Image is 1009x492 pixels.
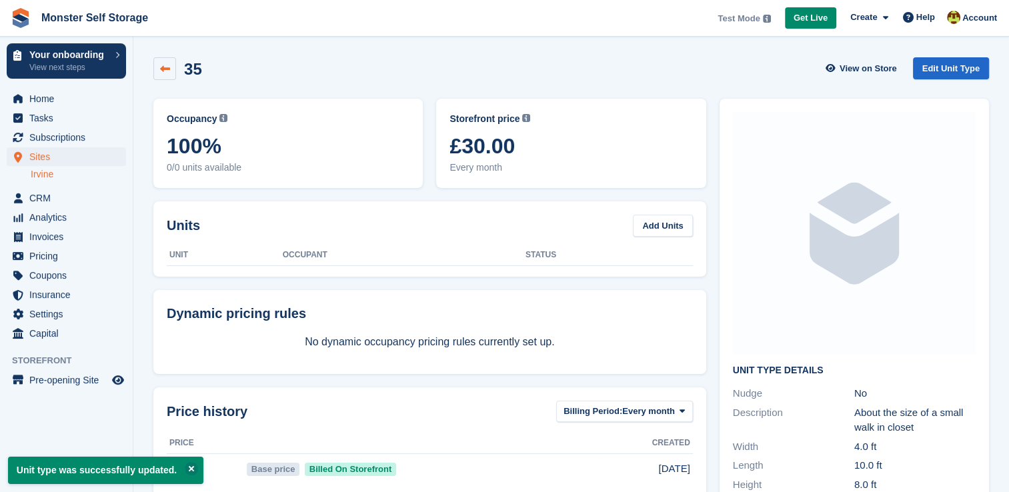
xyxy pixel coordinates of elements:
h2: Units [167,215,200,235]
a: menu [7,371,126,389]
p: No dynamic occupancy pricing rules currently set up. [167,334,693,350]
a: menu [7,147,126,166]
span: Analytics [29,208,109,227]
span: Get Live [794,11,828,25]
span: Billing Period: [564,405,622,418]
span: Settings [29,305,109,323]
span: Base price [247,463,299,476]
span: View on Store [840,62,897,75]
img: stora-icon-8386f47178a22dfd0bd8f6a31ec36ba5ce8667c1dd55bd0f319d3a0aa187defe.svg [11,8,31,28]
button: Billing Period: Every month [556,401,693,423]
img: blank-unit-type-icon-ffbac7b88ba66c5e286b0e438baccc4b9c83835d4c34f86887a83fc20ec27e7b.svg [733,112,976,355]
div: 10.0 ft [854,458,976,473]
span: Invoices [29,227,109,246]
span: Home [29,89,109,108]
div: Length [733,458,854,473]
a: menu [7,128,126,147]
a: Irvine [31,168,126,181]
p: Unit type was successfully updated. [8,457,203,484]
th: Status [526,245,693,266]
div: 4.0 ft [854,439,976,455]
div: Width [733,439,854,455]
a: menu [7,285,126,304]
span: £30.00 [449,134,692,158]
div: Nudge [733,386,854,401]
div: Description [733,405,854,435]
a: Your onboarding View next steps [7,43,126,79]
span: Pre-opening Site [29,371,109,389]
span: Every month [622,405,675,418]
img: icon-info-grey-7440780725fd019a000dd9b08b2336e03edf1995a4989e88bcd33f0948082b44.svg [522,114,530,122]
span: Test Mode [718,12,760,25]
img: icon-info-grey-7440780725fd019a000dd9b08b2336e03edf1995a4989e88bcd33f0948082b44.svg [219,114,227,122]
span: Capital [29,324,109,343]
span: Pricing [29,247,109,265]
a: Edit Unit Type [913,57,989,79]
a: Monster Self Storage [36,7,153,29]
a: menu [7,247,126,265]
a: Add Units [633,215,692,237]
div: No [854,386,976,401]
h2: Unit Type details [733,365,976,376]
div: About the size of a small walk in closet [854,405,976,435]
span: Coupons [29,266,109,285]
a: menu [7,189,126,207]
span: Sites [29,147,109,166]
span: CRM [29,189,109,207]
span: Subscriptions [29,128,109,147]
a: menu [7,266,126,285]
span: Created [652,437,690,449]
img: icon-info-grey-7440780725fd019a000dd9b08b2336e03edf1995a4989e88bcd33f0948082b44.svg [763,15,771,23]
span: Help [916,11,935,24]
a: Preview store [110,372,126,388]
span: Price history [167,401,247,421]
a: menu [7,324,126,343]
span: Tasks [29,109,109,127]
p: Your onboarding [29,50,109,59]
div: Dynamic pricing rules [167,303,693,323]
th: Occupant [283,245,526,266]
span: Insurance [29,285,109,304]
span: Storefront [12,354,133,367]
span: Every month [449,161,692,175]
a: menu [7,109,126,127]
span: Storefront price [449,112,520,126]
a: menu [7,208,126,227]
span: [DATE] [658,461,690,477]
p: View next steps [29,61,109,73]
td: £30.00 [167,454,244,483]
a: View on Store [824,57,902,79]
span: Account [962,11,997,25]
a: menu [7,227,126,246]
img: Kurun Sangha [947,11,960,24]
span: Create [850,11,877,24]
h2: 35 [184,60,202,78]
span: Billed On Storefront [305,463,396,476]
a: menu [7,89,126,108]
a: menu [7,305,126,323]
span: Occupancy [167,112,217,126]
span: 0/0 units available [167,161,409,175]
th: Price [167,433,244,454]
span: 100% [167,134,409,158]
a: Get Live [785,7,836,29]
th: Unit [167,245,283,266]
